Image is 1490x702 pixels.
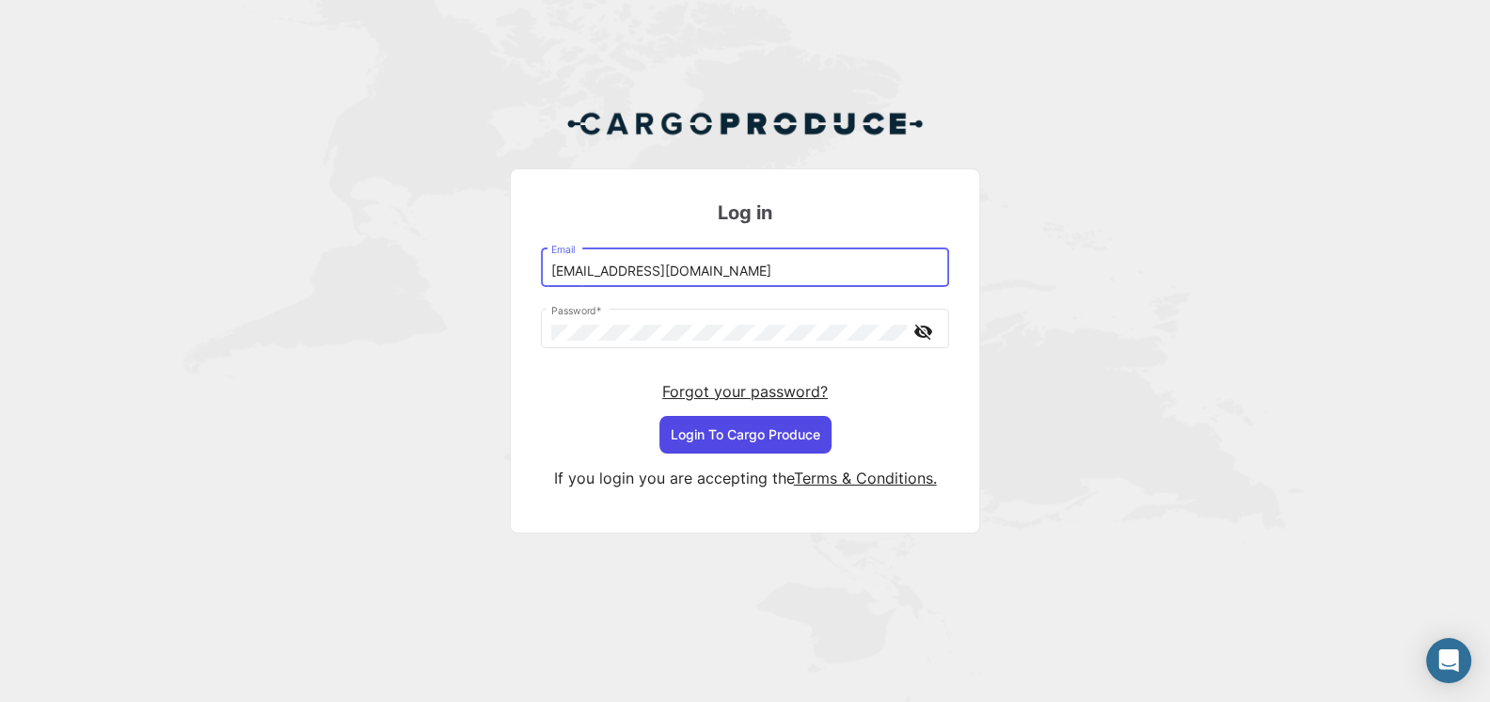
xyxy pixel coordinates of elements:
[541,199,949,226] h3: Log in
[566,101,924,146] img: Cargo Produce Logo
[551,263,940,279] input: Email
[662,382,828,401] a: Forgot your password?
[554,469,794,487] span: If you login you are accepting the
[659,416,832,454] button: Login To Cargo Produce
[1426,638,1471,683] div: Open Intercom Messenger
[911,320,934,343] mat-icon: visibility_off
[794,469,937,487] a: Terms & Conditions.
